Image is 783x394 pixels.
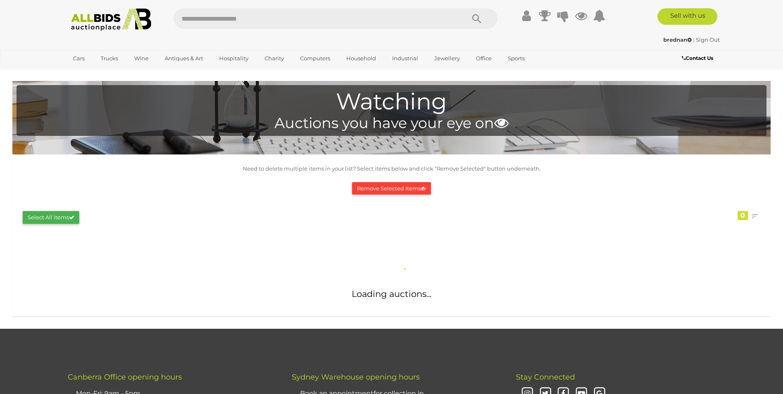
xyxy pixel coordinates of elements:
[68,65,137,79] a: [GEOGRAPHIC_DATA]
[471,52,497,65] a: Office
[214,52,254,65] a: Hospitality
[95,52,123,65] a: Trucks
[693,36,695,43] span: |
[21,115,762,131] h4: Auctions you have your eye on
[66,8,156,31] img: Allbids.com.au
[738,211,748,220] div: 0
[429,52,465,65] a: Jewellery
[129,52,154,65] a: Wine
[352,182,431,195] button: Remove Selected Items
[159,52,208,65] a: Antiques & Art
[658,8,717,25] a: Sell with us
[663,36,692,43] strong: brednan
[696,36,720,43] a: Sign Out
[292,373,420,382] span: Sydney Warehouse opening hours
[502,52,530,65] a: Sports
[17,164,766,173] p: Need to delete multiple items in your list? Select items below and click "Remove Selected" button...
[341,52,381,65] a: Household
[68,52,90,65] a: Cars
[663,36,693,43] a: brednan
[682,54,715,63] a: Contact Us
[21,89,762,114] h1: Watching
[295,52,336,65] a: Computers
[516,373,575,382] span: Stay Connected
[352,289,431,299] span: Loading auctions...
[387,52,423,65] a: Industrial
[259,52,289,65] a: Charity
[68,373,182,382] span: Canberra Office opening hours
[23,211,79,224] button: Select All items
[456,8,497,29] button: Search
[682,55,713,61] b: Contact Us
